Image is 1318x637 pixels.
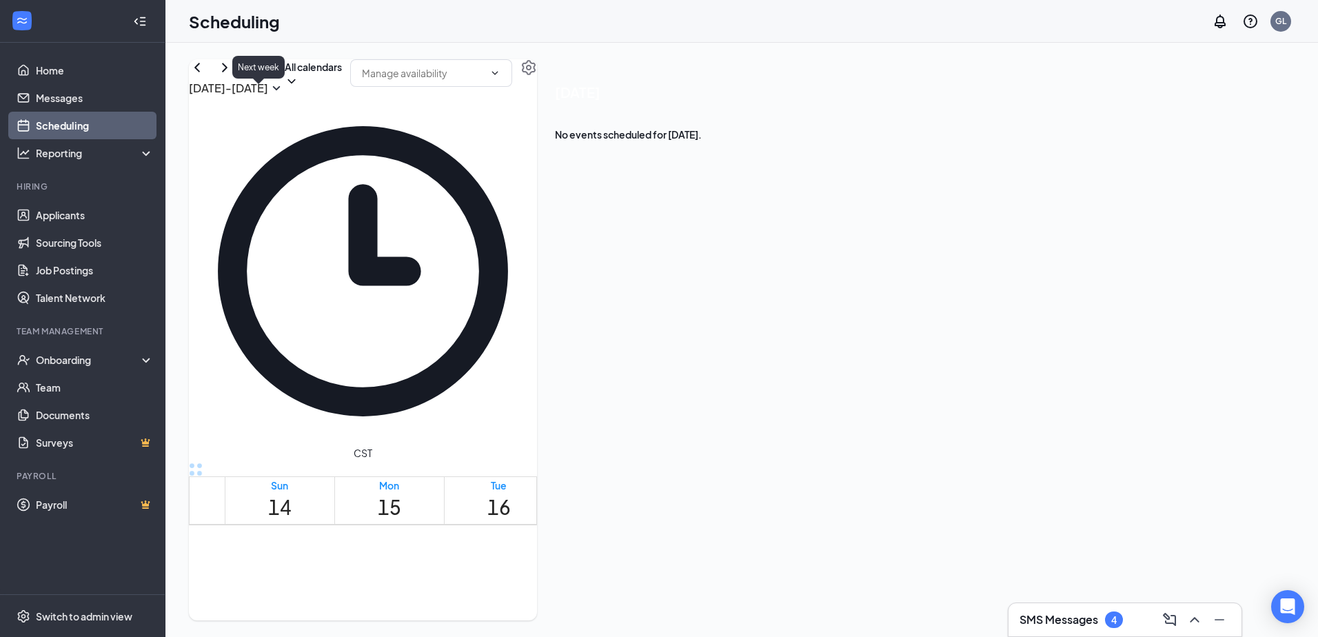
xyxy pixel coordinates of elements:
span: CST [354,445,372,461]
a: September 16, 2025 [485,477,514,524]
a: Documents [36,401,154,429]
a: Applicants [36,201,154,229]
div: Switch to admin view [36,609,132,623]
button: ComposeMessage [1159,609,1181,631]
a: Job Postings [36,256,154,284]
a: Messages [36,84,154,112]
h1: 16 [487,492,511,523]
div: 4 [1111,614,1117,626]
svg: SmallChevronDown [268,80,285,97]
div: Hiring [17,181,151,192]
div: Next week [232,56,285,79]
div: Mon [378,478,401,492]
button: ChevronUp [1184,609,1206,631]
a: Talent Network [36,284,154,312]
a: Scheduling [36,112,154,139]
div: Reporting [36,146,154,160]
div: Onboarding [36,353,142,367]
h1: 14 [268,492,292,523]
svg: ChevronDown [285,74,298,88]
div: Tue [487,478,511,492]
svg: ChevronRight [216,59,233,76]
svg: Clock [189,97,537,445]
input: Manage availability [362,65,484,81]
a: September 15, 2025 [375,477,404,524]
svg: Settings [520,59,537,76]
a: PayrollCrown [36,491,154,518]
h3: SMS Messages [1020,612,1098,627]
div: Sun [268,478,292,492]
svg: Minimize [1211,611,1228,628]
a: Settings [520,59,537,97]
svg: ChevronDown [489,68,500,79]
a: September 14, 2025 [265,477,294,524]
svg: QuestionInfo [1242,13,1259,30]
svg: ChevronUp [1186,611,1203,628]
svg: UserCheck [17,353,30,367]
a: SurveysCrown [36,429,154,456]
svg: Notifications [1212,13,1228,30]
h1: 15 [378,492,401,523]
button: All calendarsChevronDown [285,59,342,88]
a: Home [36,57,154,84]
div: Team Management [17,325,151,337]
div: Open Intercom Messenger [1271,590,1304,623]
span: No events scheduled for [DATE]. [555,127,702,142]
svg: Analysis [17,146,30,160]
div: Payroll [17,470,151,482]
div: GL [1275,15,1286,27]
span: [DATE] [555,81,702,103]
svg: Settings [17,609,30,623]
a: Team [36,374,154,401]
h3: [DATE] - [DATE] [189,79,268,97]
a: Sourcing Tools [36,229,154,256]
h1: Scheduling [189,10,280,33]
button: Minimize [1208,609,1230,631]
svg: WorkstreamLogo [15,14,29,28]
svg: Collapse [133,14,147,28]
svg: ComposeMessage [1162,611,1178,628]
svg: ChevronLeft [189,59,205,76]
